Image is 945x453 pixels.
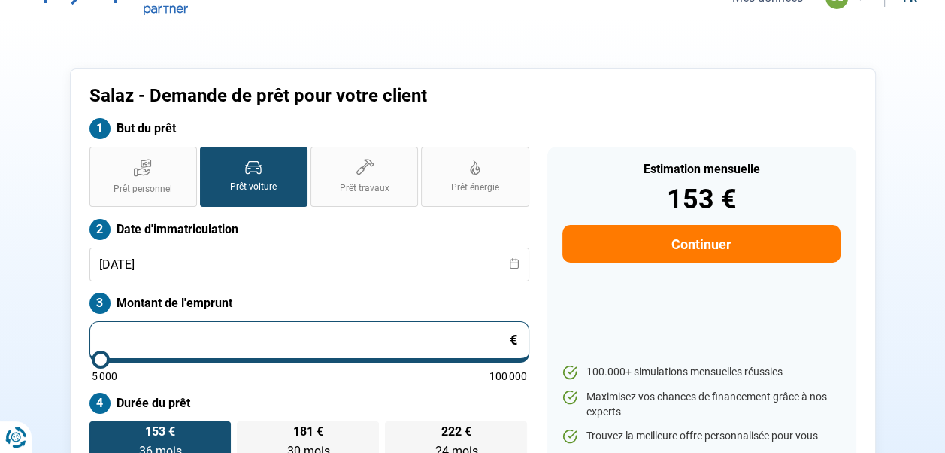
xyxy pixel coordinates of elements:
[441,426,471,438] span: 222 €
[230,181,277,193] span: Prêt voiture
[451,181,499,194] span: Prêt énergie
[145,426,175,438] span: 153 €
[89,85,660,107] h1: Salaz - Demande de prêt pour votre client
[293,426,323,438] span: 181 €
[562,365,840,380] li: 100.000+ simulations mensuelles réussies
[89,293,529,314] label: Montant de l'emprunt
[562,163,840,175] div: Estimation mensuelle
[89,393,529,414] label: Durée du prêt
[489,371,527,382] span: 100 000
[562,186,840,213] div: 153 €
[510,333,517,347] span: €
[89,118,529,139] label: But du prêt
[562,429,840,444] li: Trouvez la meilleure offre personnalisée pour vous
[340,182,389,195] span: Prêt travaux
[114,183,172,196] span: Prêt personnel
[562,225,840,263] button: Continuer
[92,371,117,382] span: 5 000
[89,219,529,240] label: Date d'immatriculation
[89,248,529,281] input: jj/mm/aaaa
[562,390,840,419] li: Maximisez vos chances de financement grâce à nos experts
